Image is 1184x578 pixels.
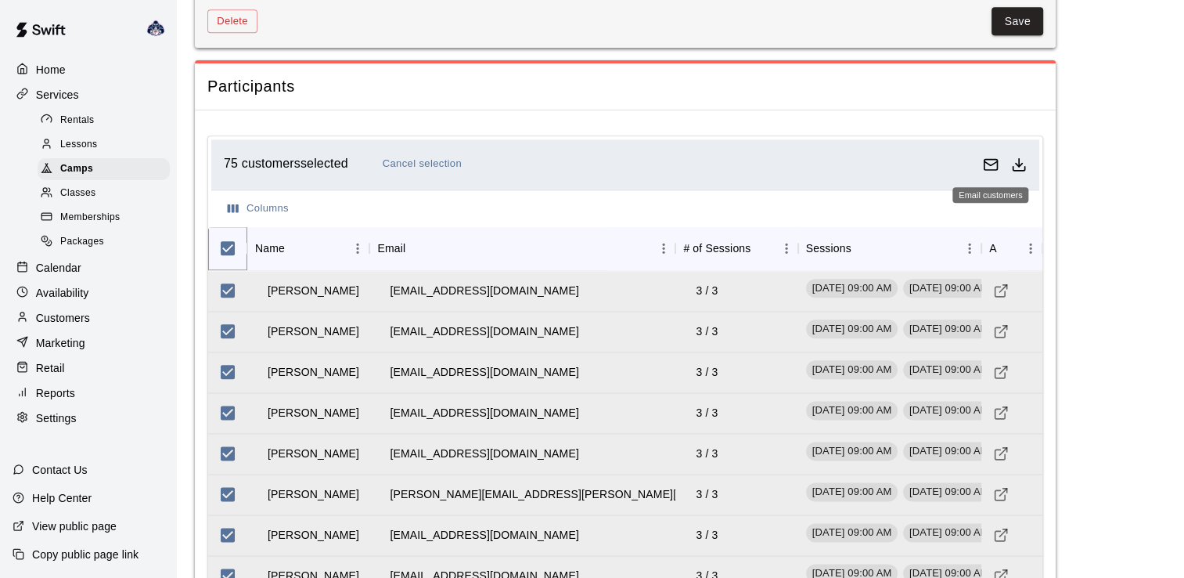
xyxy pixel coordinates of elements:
p: Settings [36,410,77,426]
a: Reports [13,381,164,405]
span: Packages [60,234,104,250]
div: Sessions [806,226,851,270]
span: [DATE] 09:00 AM [806,403,898,418]
p: Customers [36,310,90,326]
td: 3 / 3 [683,515,730,556]
td: [PERSON_NAME] [255,392,372,434]
span: Camps [60,161,93,177]
a: Classes [38,182,176,206]
a: Availability [13,281,164,305]
button: Sort [851,237,873,259]
td: 3 / 3 [683,352,730,393]
div: 75 customers selected [224,152,977,176]
button: Menu [346,237,369,260]
div: Name [255,226,285,270]
button: Delete [207,9,257,34]
a: Memberships [38,206,176,230]
div: Name [247,226,369,270]
a: Calendar [13,256,164,280]
a: Lessons [38,132,176,157]
td: [PERSON_NAME] [255,515,372,556]
button: Sort [750,237,772,259]
div: Larry Yurkonis [143,13,176,44]
span: Classes [60,186,95,201]
td: [EMAIL_ADDRESS][DOMAIN_NAME] [377,515,591,556]
span: [DATE] 09:00 AM [806,322,898,337]
td: [EMAIL_ADDRESS][DOMAIN_NAME] [377,392,591,434]
td: 3 / 3 [683,311,730,352]
p: Services [36,87,79,103]
td: [PERSON_NAME][EMAIL_ADDRESS][PERSON_NAME][DOMAIN_NAME] [377,474,775,515]
span: [DATE] 09:00 AM [903,485,995,500]
td: 3 / 3 [683,433,730,475]
span: [DATE] 09:00 AM [903,281,995,296]
span: [DATE] 09:00 AM [806,281,898,296]
td: [PERSON_NAME] [255,433,372,475]
button: Menu [775,237,798,260]
td: [EMAIL_ADDRESS][DOMAIN_NAME] [377,270,591,312]
button: Menu [652,237,675,260]
a: Services [13,83,164,107]
div: # of Sessions [683,226,750,270]
span: [DATE] 09:00 AM [806,485,898,500]
button: Select columns [224,197,293,221]
a: Settings [13,406,164,430]
td: [PERSON_NAME] [255,474,372,515]
td: [EMAIL_ADDRESS][DOMAIN_NAME] [377,352,591,393]
a: Visit customer profile [989,401,1013,424]
p: Home [36,62,66,78]
button: Menu [1019,237,1042,260]
td: 3 / 3 [683,270,730,312]
p: Contact Us [32,462,88,478]
p: Retail [36,360,65,376]
a: Rentals [38,108,176,132]
div: Email [369,226,675,270]
img: Larry Yurkonis [146,19,165,38]
div: # of Sessions [675,226,797,270]
a: Retail [13,356,164,380]
a: Visit customer profile [989,523,1013,547]
td: 3 / 3 [683,392,730,434]
div: Email [377,226,405,270]
div: Actions [989,226,997,270]
button: Save [991,7,1043,36]
p: Marketing [36,335,85,351]
span: [DATE] 09:00 AM [903,526,995,540]
div: Rentals [38,110,170,132]
td: [EMAIL_ADDRESS][DOMAIN_NAME] [377,311,591,352]
a: Visit customer profile [989,320,1013,343]
a: Packages [38,230,176,255]
div: Sessions [798,226,982,270]
a: Visit customer profile [989,360,1013,384]
span: [DATE] 09:00 AM [806,363,898,378]
div: Camps [38,158,170,180]
span: [DATE] 09:00 AM [903,363,995,378]
span: Rentals [60,113,95,128]
p: Copy public page link [32,547,139,562]
a: Home [13,58,164,81]
button: Download as csv [1005,150,1033,179]
div: Customers [13,306,164,330]
a: Visit customer profile [989,442,1013,465]
span: Participants [207,76,1043,97]
span: [DATE] 09:00 AM [806,526,898,540]
a: Visit customer profile [989,482,1013,506]
div: Lessons [38,134,170,156]
a: Visit customer profile [989,279,1013,302]
td: [PERSON_NAME] [255,270,372,312]
div: Memberships [38,207,170,229]
td: 3 / 3 [683,474,730,515]
span: [DATE] 09:00 AM [903,403,995,418]
a: Camps [38,157,176,182]
p: View public page [32,518,117,534]
a: Marketing [13,331,164,355]
span: Lessons [60,137,98,153]
span: [DATE] 09:00 AM [903,444,995,459]
span: [DATE] 09:00 AM [903,322,995,337]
